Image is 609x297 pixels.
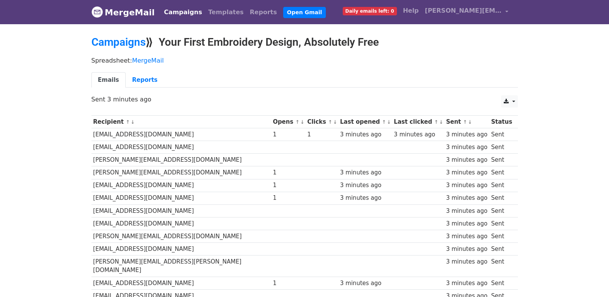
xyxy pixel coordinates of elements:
[91,230,271,242] td: [PERSON_NAME][EMAIL_ADDRESS][DOMAIN_NAME]
[387,119,391,125] a: ↓
[489,128,514,141] td: Sent
[489,116,514,128] th: Status
[91,217,271,230] td: [EMAIL_ADDRESS][DOMAIN_NAME]
[91,36,518,49] h2: ⟫ Your First Embroidery Design, Absolutely Free
[340,194,390,202] div: 3 minutes ago
[489,166,514,179] td: Sent
[425,6,502,15] span: [PERSON_NAME][EMAIL_ADDRESS][DOMAIN_NAME]
[489,217,514,230] td: Sent
[489,192,514,204] td: Sent
[392,116,444,128] th: Last clicked
[126,72,164,88] a: Reports
[300,119,304,125] a: ↓
[161,5,205,20] a: Campaigns
[295,119,300,125] a: ↑
[340,3,400,18] a: Daily emails left: 0
[305,116,338,128] th: Clicks
[91,95,518,103] p: Sent 3 minutes ago
[91,116,271,128] th: Recipient
[489,243,514,256] td: Sent
[446,279,488,288] div: 3 minutes ago
[394,130,442,139] div: 3 minutes ago
[126,119,130,125] a: ↑
[434,119,438,125] a: ↑
[446,143,488,152] div: 3 minutes ago
[446,156,488,164] div: 3 minutes ago
[91,128,271,141] td: [EMAIL_ADDRESS][DOMAIN_NAME]
[328,119,332,125] a: ↑
[571,260,609,297] iframe: Chat Widget
[247,5,280,20] a: Reports
[340,168,390,177] div: 3 minutes ago
[273,130,304,139] div: 1
[91,192,271,204] td: [EMAIL_ADDRESS][DOMAIN_NAME]
[91,141,271,154] td: [EMAIL_ADDRESS][DOMAIN_NAME]
[91,243,271,256] td: [EMAIL_ADDRESS][DOMAIN_NAME]
[446,219,488,228] div: 3 minutes ago
[273,168,304,177] div: 1
[273,279,304,288] div: 1
[489,277,514,289] td: Sent
[489,204,514,217] td: Sent
[132,57,164,64] a: MergeMail
[91,277,271,289] td: [EMAIL_ADDRESS][DOMAIN_NAME]
[489,141,514,154] td: Sent
[91,56,518,65] p: Spreadsheet:
[91,72,126,88] a: Emails
[446,168,488,177] div: 3 minutes ago
[463,119,467,125] a: ↑
[273,181,304,190] div: 1
[333,119,337,125] a: ↓
[131,119,135,125] a: ↓
[446,245,488,254] div: 3 minutes ago
[91,204,271,217] td: [EMAIL_ADDRESS][DOMAIN_NAME]
[91,179,271,192] td: [EMAIL_ADDRESS][DOMAIN_NAME]
[446,194,488,202] div: 3 minutes ago
[446,181,488,190] div: 3 minutes ago
[400,3,422,18] a: Help
[283,7,326,18] a: Open Gmail
[91,154,271,166] td: [PERSON_NAME][EMAIL_ADDRESS][DOMAIN_NAME]
[439,119,443,125] a: ↓
[91,166,271,179] td: [PERSON_NAME][EMAIL_ADDRESS][DOMAIN_NAME]
[444,116,489,128] th: Sent
[273,194,304,202] div: 1
[446,207,488,216] div: 3 minutes ago
[307,130,337,139] div: 1
[338,116,392,128] th: Last opened
[343,7,397,15] span: Daily emails left: 0
[91,6,103,18] img: MergeMail logo
[489,179,514,192] td: Sent
[340,279,390,288] div: 3 minutes ago
[446,257,488,266] div: 3 minutes ago
[489,230,514,242] td: Sent
[489,154,514,166] td: Sent
[340,130,390,139] div: 3 minutes ago
[446,130,488,139] div: 3 minutes ago
[446,232,488,241] div: 3 minutes ago
[91,36,146,48] a: Campaigns
[91,256,271,277] td: [PERSON_NAME][EMAIL_ADDRESS][PERSON_NAME][DOMAIN_NAME]
[422,3,512,21] a: [PERSON_NAME][EMAIL_ADDRESS][DOMAIN_NAME]
[489,256,514,277] td: Sent
[468,119,472,125] a: ↓
[205,5,247,20] a: Templates
[91,4,155,20] a: MergeMail
[340,181,390,190] div: 3 minutes ago
[271,116,305,128] th: Opens
[382,119,386,125] a: ↑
